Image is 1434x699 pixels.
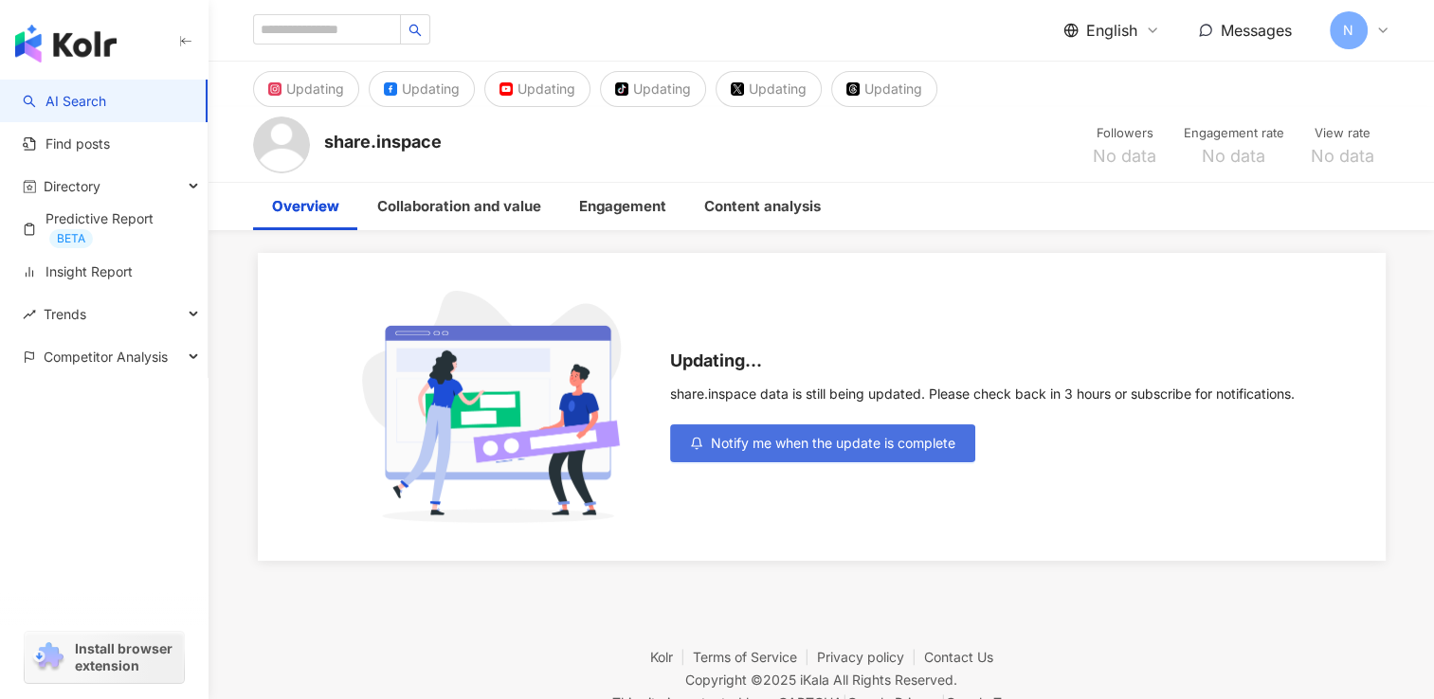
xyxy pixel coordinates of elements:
a: Kolr [650,649,693,665]
button: Updating [716,71,822,107]
span: Messages [1221,21,1292,40]
button: Notify me when the update is complete [670,424,975,462]
span: No data [1202,147,1265,166]
button: Updating [831,71,937,107]
span: Trends [44,293,86,335]
div: Engagement [579,195,666,218]
button: Updating [484,71,590,107]
div: share.inspace [324,130,442,153]
a: iKala [800,672,829,688]
img: logo [15,25,117,63]
a: chrome extensionInstall browser extension [25,632,184,683]
div: Followers [1089,124,1161,143]
div: Updating [286,76,344,102]
span: No data [1093,147,1156,166]
a: Contact Us [924,649,993,665]
img: chrome extension [30,642,66,672]
div: View rate [1307,124,1379,143]
div: Updating [864,76,922,102]
div: Updating [402,76,460,102]
a: Insight Report [23,262,133,281]
span: rise [23,308,36,321]
div: Collaboration and value [377,195,541,218]
span: N [1343,20,1353,41]
button: Updating [600,71,706,107]
a: searchAI Search [23,92,106,111]
span: English [1086,20,1137,41]
span: Notify me when the update is complete [711,436,955,451]
div: Updating... [670,351,1295,371]
span: No data [1311,147,1374,166]
a: Terms of Service [693,649,817,665]
div: Updating [517,76,575,102]
span: Install browser extension [75,640,178,674]
div: Content analysis [704,195,821,218]
button: Updating [253,71,359,107]
div: Copyright © 2025 All Rights Reserved. [685,672,957,688]
div: Overview [272,195,339,218]
img: KOL Avatar [253,116,310,173]
a: Find posts [23,134,110,153]
button: Updating [369,71,475,107]
div: share.inspace data is still being updated. Please check back in 3 hours or subscribe for notifica... [670,386,1295,402]
a: Privacy policy [817,649,924,665]
div: Engagement rate [1184,124,1284,143]
div: Updating [749,76,807,102]
div: Updating [633,76,691,102]
img: subscribe cta [349,291,647,523]
span: Directory [44,165,100,207]
span: search [408,24,422,37]
span: Competitor Analysis [44,335,168,378]
a: Predictive ReportBETA [23,209,192,248]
